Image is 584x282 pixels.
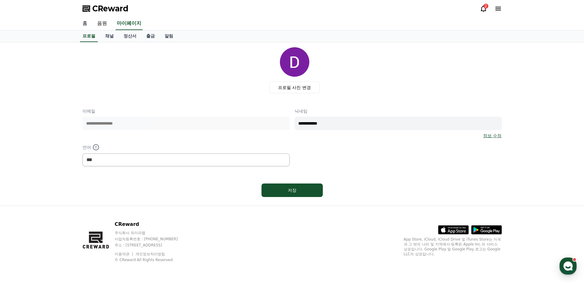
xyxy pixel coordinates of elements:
a: 대화 [40,195,79,210]
div: 저장 [274,187,311,193]
span: CReward [92,4,128,14]
p: 주소 : [STREET_ADDRESS] [115,243,189,248]
a: 프로필 [80,30,98,42]
div: 2 [483,4,488,9]
a: 출금 [141,30,160,42]
a: CReward [82,4,128,14]
span: 홈 [19,204,23,209]
a: 알림 [160,30,178,42]
span: 대화 [56,204,63,209]
a: 채널 [100,30,119,42]
img: profile_image [280,47,309,77]
a: 2 [480,5,487,12]
a: 정산서 [119,30,141,42]
a: 이용약관 [115,252,134,256]
p: CReward [115,221,189,228]
a: 음원 [92,17,112,30]
p: App Store, iCloud, iCloud Drive 및 iTunes Store는 미국과 그 밖의 나라 및 지역에서 등록된 Apple Inc.의 서비스 상표입니다. Goo... [404,237,502,257]
a: 홈 [78,17,92,30]
a: 설정 [79,195,118,210]
label: 프로필 사진 변경 [269,82,320,93]
p: © CReward All Rights Reserved. [115,257,189,262]
p: 사업자등록번호 : [PHONE_NUMBER] [115,237,189,241]
p: 주식회사 와이피랩 [115,230,189,235]
p: 이메일 [82,108,290,114]
p: 언어 [82,144,290,151]
a: 정보 수정 [483,133,502,139]
button: 저장 [261,183,323,197]
a: 홈 [2,195,40,210]
a: 마이페이지 [116,17,143,30]
p: 닉네임 [295,108,502,114]
a: 개인정보처리방침 [136,252,165,256]
span: 설정 [95,204,102,209]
